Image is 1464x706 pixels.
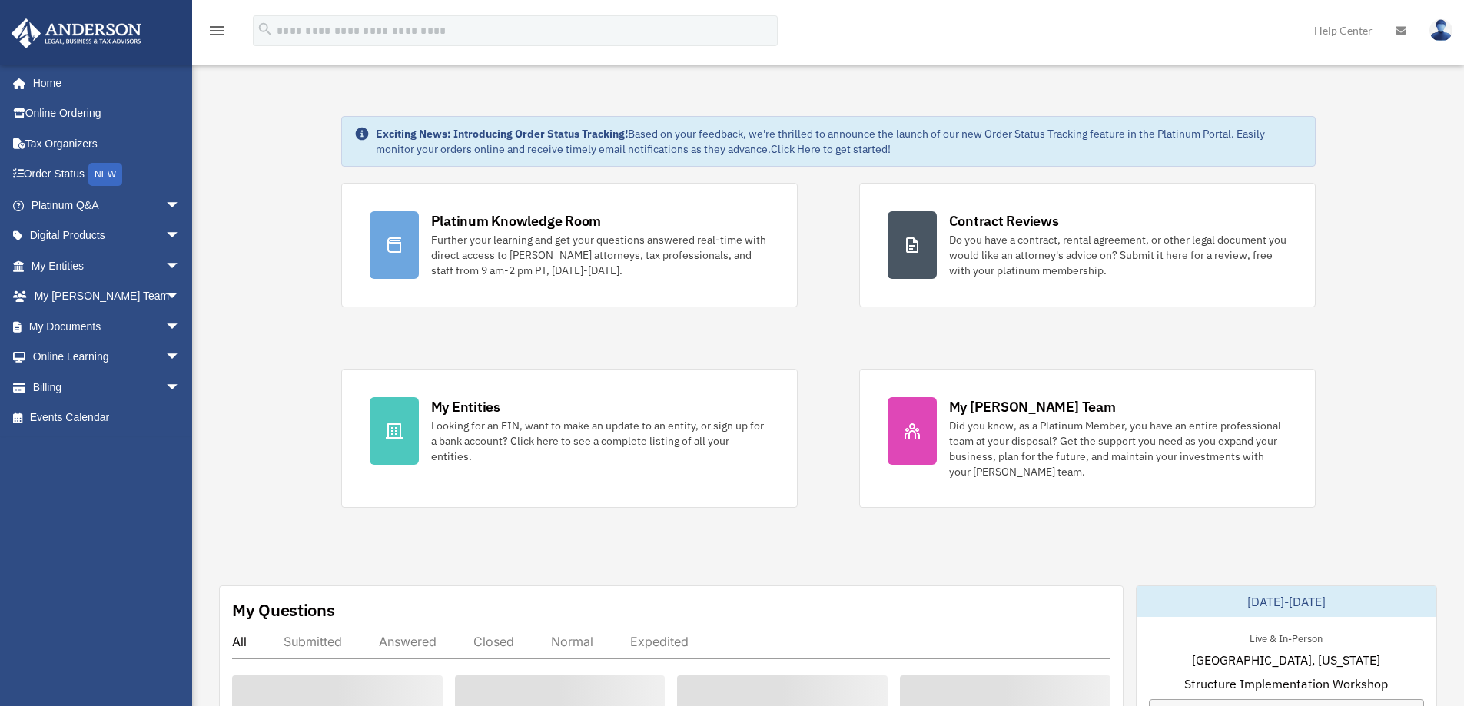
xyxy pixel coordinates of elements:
a: Billingarrow_drop_down [11,372,204,403]
a: My Entitiesarrow_drop_down [11,250,204,281]
span: arrow_drop_down [165,372,196,403]
div: Normal [551,634,593,649]
div: Expedited [630,634,689,649]
a: Platinum Knowledge Room Further your learning and get your questions answered real-time with dire... [341,183,798,307]
div: All [232,634,247,649]
span: arrow_drop_down [165,281,196,313]
a: Order StatusNEW [11,159,204,191]
a: Platinum Q&Aarrow_drop_down [11,190,204,220]
span: Structure Implementation Workshop [1184,675,1388,693]
a: menu [207,27,226,40]
a: My Documentsarrow_drop_down [11,311,204,342]
a: Contract Reviews Do you have a contract, rental agreement, or other legal document you would like... [859,183,1316,307]
span: arrow_drop_down [165,220,196,252]
a: Online Learningarrow_drop_down [11,342,204,373]
span: arrow_drop_down [165,342,196,373]
span: arrow_drop_down [165,190,196,221]
div: My [PERSON_NAME] Team [949,397,1116,416]
a: My [PERSON_NAME] Team Did you know, as a Platinum Member, you have an entire professional team at... [859,369,1316,508]
a: Digital Productsarrow_drop_down [11,220,204,251]
div: Do you have a contract, rental agreement, or other legal document you would like an attorney's ad... [949,232,1287,278]
div: My Entities [431,397,500,416]
a: My [PERSON_NAME] Teamarrow_drop_down [11,281,204,312]
div: Answered [379,634,437,649]
div: Based on your feedback, we're thrilled to announce the launch of our new Order Status Tracking fe... [376,126,1303,157]
i: search [257,21,274,38]
a: Tax Organizers [11,128,204,159]
i: menu [207,22,226,40]
span: [GEOGRAPHIC_DATA], [US_STATE] [1192,651,1380,669]
a: Click Here to get started! [771,142,891,156]
a: Online Ordering [11,98,204,129]
div: Live & In-Person [1237,629,1335,645]
div: My Questions [232,598,335,621]
div: Further your learning and get your questions answered real-time with direct access to [PERSON_NAM... [431,232,769,278]
div: Looking for an EIN, want to make an update to an entity, or sign up for a bank account? Click her... [431,418,769,464]
a: Events Calendar [11,403,204,433]
div: Contract Reviews [949,211,1059,230]
div: Platinum Knowledge Room [431,211,602,230]
strong: Exciting News: Introducing Order Status Tracking! [376,127,628,141]
div: Submitted [284,634,342,649]
div: [DATE]-[DATE] [1137,586,1436,617]
a: My Entities Looking for an EIN, want to make an update to an entity, or sign up for a bank accoun... [341,369,798,508]
span: arrow_drop_down [165,311,196,343]
span: arrow_drop_down [165,250,196,282]
img: Anderson Advisors Platinum Portal [7,18,146,48]
img: User Pic [1429,19,1452,41]
div: NEW [88,163,122,186]
div: Closed [473,634,514,649]
div: Did you know, as a Platinum Member, you have an entire professional team at your disposal? Get th... [949,418,1287,479]
a: Home [11,68,196,98]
